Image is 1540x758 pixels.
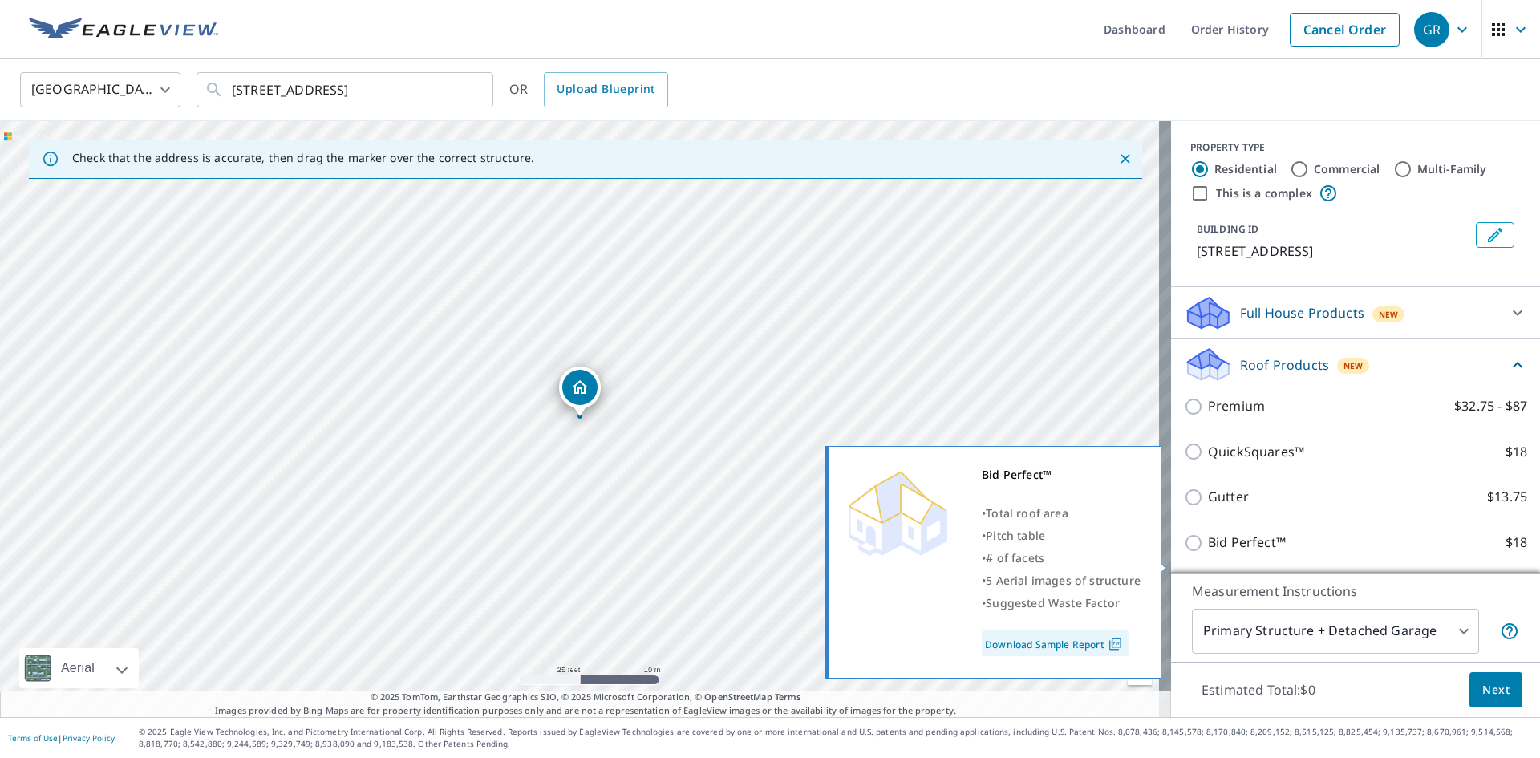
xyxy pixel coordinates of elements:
[20,67,180,112] div: [GEOGRAPHIC_DATA]
[72,151,534,165] p: Check that the address is accurate, then drag the marker over the correct structure.
[986,595,1120,610] span: Suggested Waste Factor
[986,528,1045,543] span: Pitch table
[982,464,1141,486] div: Bid Perfect™
[139,726,1532,750] p: © 2025 Eagle View Technologies, Inc. and Pictometry International Corp. All Rights Reserved. Repo...
[1487,487,1527,507] p: $13.75
[1414,12,1449,47] div: GR
[509,72,668,107] div: OR
[1343,359,1364,372] span: New
[1208,442,1304,462] p: QuickSquares™
[1184,294,1527,332] div: Full House ProductsNew
[559,367,601,416] div: Dropped pin, building 1, Residential property, 416 S Bel Air Loop SW Ocean Shores, WA 98569
[841,464,954,560] img: Premium
[982,630,1129,656] a: Download Sample Report
[1208,533,1286,553] p: Bid Perfect™
[1314,161,1380,177] label: Commercial
[1192,582,1519,601] p: Measurement Instructions
[29,18,218,42] img: EV Logo
[557,79,654,99] span: Upload Blueprint
[1240,303,1364,322] p: Full House Products
[1115,148,1136,169] button: Close
[56,648,99,688] div: Aerial
[63,732,115,744] a: Privacy Policy
[371,691,801,704] span: © 2025 TomTom, Earthstar Geographics SIO, © 2025 Microsoft Corporation, ©
[1482,680,1510,700] span: Next
[1197,222,1258,236] p: BUILDING ID
[8,732,58,744] a: Terms of Use
[1240,355,1329,375] p: Roof Products
[1197,241,1469,261] p: [STREET_ADDRESS]
[704,691,772,703] a: OpenStreetMap
[982,502,1141,525] div: •
[1500,622,1519,641] span: Your report will include the primary structure and a detached garage if one exists.
[1184,346,1527,383] div: Roof ProductsNew
[982,525,1141,547] div: •
[1290,13,1400,47] a: Cancel Order
[982,592,1141,614] div: •
[1506,533,1527,553] p: $18
[1476,222,1514,248] button: Edit building 1
[1379,308,1399,321] span: New
[986,550,1044,565] span: # of facets
[232,67,460,112] input: Search by address or latitude-longitude
[544,72,667,107] a: Upload Blueprint
[1208,396,1265,416] p: Premium
[1214,161,1277,177] label: Residential
[1190,140,1521,155] div: PROPERTY TYPE
[982,570,1141,592] div: •
[1189,672,1328,707] p: Estimated Total: $0
[775,691,801,703] a: Terms
[982,547,1141,570] div: •
[1506,442,1527,462] p: $18
[19,648,139,688] div: Aerial
[1192,609,1479,654] div: Primary Structure + Detached Garage
[986,505,1068,521] span: Total roof area
[986,573,1141,588] span: 5 Aerial images of structure
[8,733,115,743] p: |
[1454,396,1527,416] p: $32.75 - $87
[1216,185,1312,201] label: This is a complex
[1208,487,1249,507] p: Gutter
[1417,161,1487,177] label: Multi-Family
[1469,672,1522,708] button: Next
[1104,637,1126,651] img: Pdf Icon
